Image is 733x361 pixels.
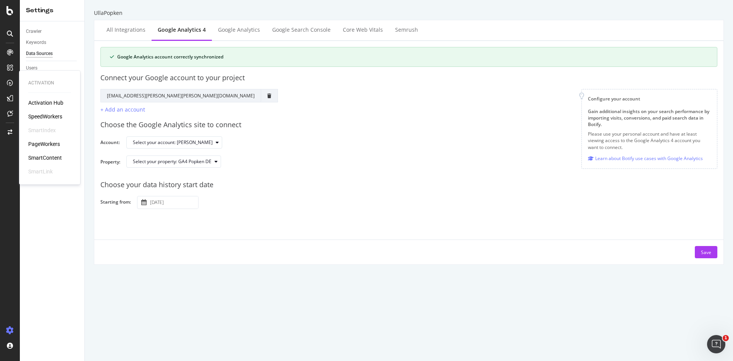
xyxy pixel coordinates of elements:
div: SmartIndex [28,126,56,134]
div: SmartLink [28,168,53,175]
button: Select your property: GA4 Popken DE [126,155,221,168]
p: Please use your personal account and have at least viewing access to the Google Analytics 4 accou... [588,131,711,150]
a: SpeedWorkers [28,113,62,120]
label: Starting from: [100,199,131,207]
a: Crawler [26,28,79,36]
input: Select a date [149,196,198,209]
a: Activation Hub [28,99,63,107]
div: All integrations [107,26,145,34]
div: Select your property: GA4 Popken DE [133,159,212,164]
div: Google Analytics [218,26,260,34]
button: + Add an account [100,105,145,114]
div: Users [26,64,37,72]
div: Google Search Console [272,26,331,34]
td: [EMAIL_ADDRESS][PERSON_NAME][PERSON_NAME][DOMAIN_NAME] [101,89,261,102]
div: Choose your data history start date [100,180,717,190]
a: PageWorkers [28,140,60,148]
span: 1 [723,335,729,341]
a: SmartContent [28,154,62,162]
div: Gain additional insights on your search performance by importing visits, conversions, and paid se... [588,108,711,128]
div: trash [267,94,271,98]
iframe: Intercom live chat [707,335,725,353]
div: Choose the Google Analytics site to connect [100,120,717,130]
div: Crawler [26,28,42,36]
a: Keywords [26,39,79,47]
div: Data Sources [26,50,53,58]
div: Select your account: [PERSON_NAME] [133,140,213,145]
label: Property: [100,159,120,172]
div: Semrush [395,26,418,34]
label: Account: [100,139,120,147]
div: Configure your account [588,96,711,102]
a: Data Sources [26,50,79,58]
a: Learn about Botify use cases with Google Analytics [588,154,703,162]
div: Save [701,249,711,256]
div: + Add an account [100,106,145,113]
div: Settings [26,6,78,15]
div: success banner [100,47,717,67]
div: Connect your Google account to your project [100,73,717,83]
div: Core Web Vitals [343,26,383,34]
a: Users [26,64,79,72]
div: Keywords [26,39,46,47]
div: UllaPopken [94,9,724,17]
button: Save [695,246,717,258]
div: Google Analytics 4 [158,26,206,34]
div: Activation [28,80,71,86]
button: Select your account: [PERSON_NAME] [126,136,222,149]
div: Google Analytics account correctly synchronized [117,53,708,60]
